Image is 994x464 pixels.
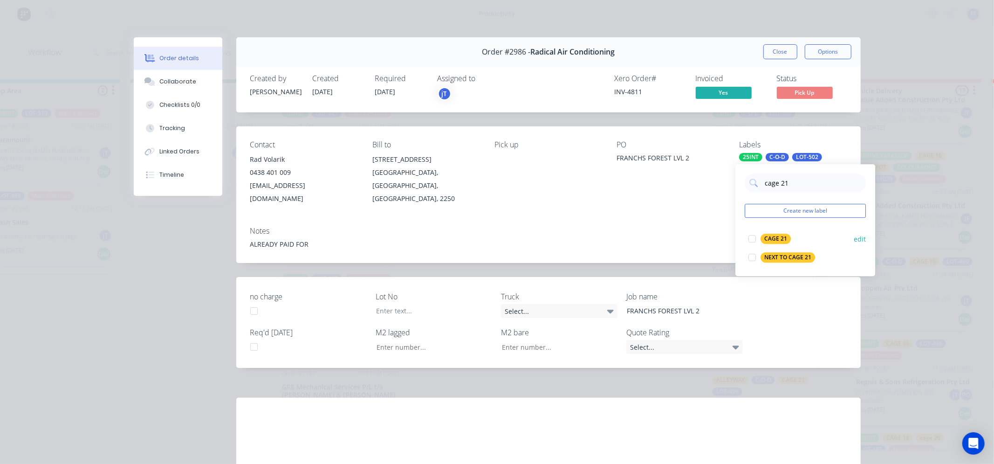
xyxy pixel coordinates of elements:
div: NEXT TO CAGE 21 [761,252,815,263]
button: edit [854,234,866,244]
input: Search labels [764,173,861,192]
button: NEXT TO CAGE 21 [745,251,819,264]
div: [STREET_ADDRESS][GEOGRAPHIC_DATA], [GEOGRAPHIC_DATA], [GEOGRAPHIC_DATA], 2250 [372,153,480,205]
label: M2 bare [501,327,617,338]
div: C-O-D [766,153,789,161]
button: Collaborate [134,70,222,93]
span: [DATE] [313,87,333,96]
div: Contact [250,140,357,149]
div: Select... [501,304,617,318]
span: Yes [696,87,752,98]
div: Open Intercom Messenger [962,432,985,455]
div: Xero Order # [615,74,685,83]
div: [GEOGRAPHIC_DATA], [GEOGRAPHIC_DATA], [GEOGRAPHIC_DATA], 2250 [372,166,480,205]
div: INV-4811 [615,87,685,97]
div: FRANCHS FOREST LVL 2 [617,153,724,166]
span: Pick Up [777,87,833,98]
span: Radical Air Conditioning [530,48,615,56]
div: Checklists 0/0 [159,101,200,109]
div: Pick up [494,140,602,149]
input: Enter number... [494,340,617,354]
label: Req'd [DATE] [250,327,367,338]
div: Select... [626,340,743,354]
span: [DATE] [375,87,396,96]
div: CAGE 21 [761,234,791,244]
label: Job name [626,291,743,302]
button: Order details [134,47,222,70]
div: Invoiced [696,74,766,83]
div: Created by [250,74,302,83]
div: FRANCHS FOREST LVL 2 [620,304,736,318]
div: Bill to [372,140,480,149]
button: Create new label [745,204,866,218]
button: Pick Up [777,87,833,101]
div: Created [313,74,364,83]
label: M2 lagged [376,327,492,338]
input: Enter number... [369,340,492,354]
button: jT [438,87,452,101]
button: Tracking [134,117,222,140]
button: Linked Orders [134,140,222,163]
div: 0438 401 009 [250,166,357,179]
div: Timeline [159,171,184,179]
div: Rad Volarik [250,153,357,166]
div: PO [617,140,724,149]
button: Options [805,44,851,59]
div: Tracking [159,124,185,132]
div: Notes [250,227,847,235]
div: ALREADY PAID FOR [250,239,847,249]
div: [STREET_ADDRESS] [372,153,480,166]
div: LOT-502 [792,153,822,161]
div: [EMAIL_ADDRESS][DOMAIN_NAME] [250,179,357,205]
div: Required [375,74,426,83]
button: Timeline [134,163,222,187]
span: Order #2986 - [482,48,530,56]
div: Labels [739,140,846,149]
button: Checklists 0/0 [134,93,222,117]
div: Assigned to [438,74,531,83]
label: Truck [501,291,617,302]
label: Quote Rating [626,327,743,338]
div: 25INT [739,153,762,161]
button: Close [763,44,797,59]
div: Linked Orders [159,147,199,156]
div: Status [777,74,847,83]
label: Lot No [376,291,492,302]
label: no charge [250,291,367,302]
div: Rad Volarik0438 401 009[EMAIL_ADDRESS][DOMAIN_NAME] [250,153,357,205]
button: CAGE 21 [745,232,795,245]
div: Collaborate [159,77,196,86]
div: [PERSON_NAME] [250,87,302,97]
div: Order details [159,54,199,62]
